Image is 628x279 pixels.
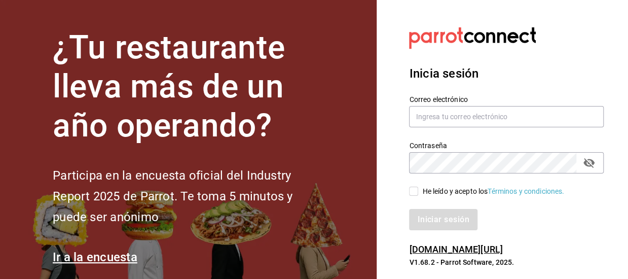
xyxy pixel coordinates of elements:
h3: Inicia sesión [409,64,604,83]
a: Ir a la encuesta [53,250,137,264]
label: Contraseña [409,142,604,149]
a: [DOMAIN_NAME][URL] [409,244,502,255]
input: Ingresa tu correo electrónico [409,106,604,127]
p: V1.68.2 - Parrot Software, 2025. [409,257,604,267]
label: Correo electrónico [409,96,604,103]
div: He leído y acepto los [422,186,564,197]
a: Términos y condiciones. [488,187,564,195]
button: passwordField [580,154,598,171]
h2: Participa en la encuesta oficial del Industry Report 2025 de Parrot. Te toma 5 minutos y puede se... [53,165,326,227]
h1: ¿Tu restaurante lleva más de un año operando? [53,28,326,145]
